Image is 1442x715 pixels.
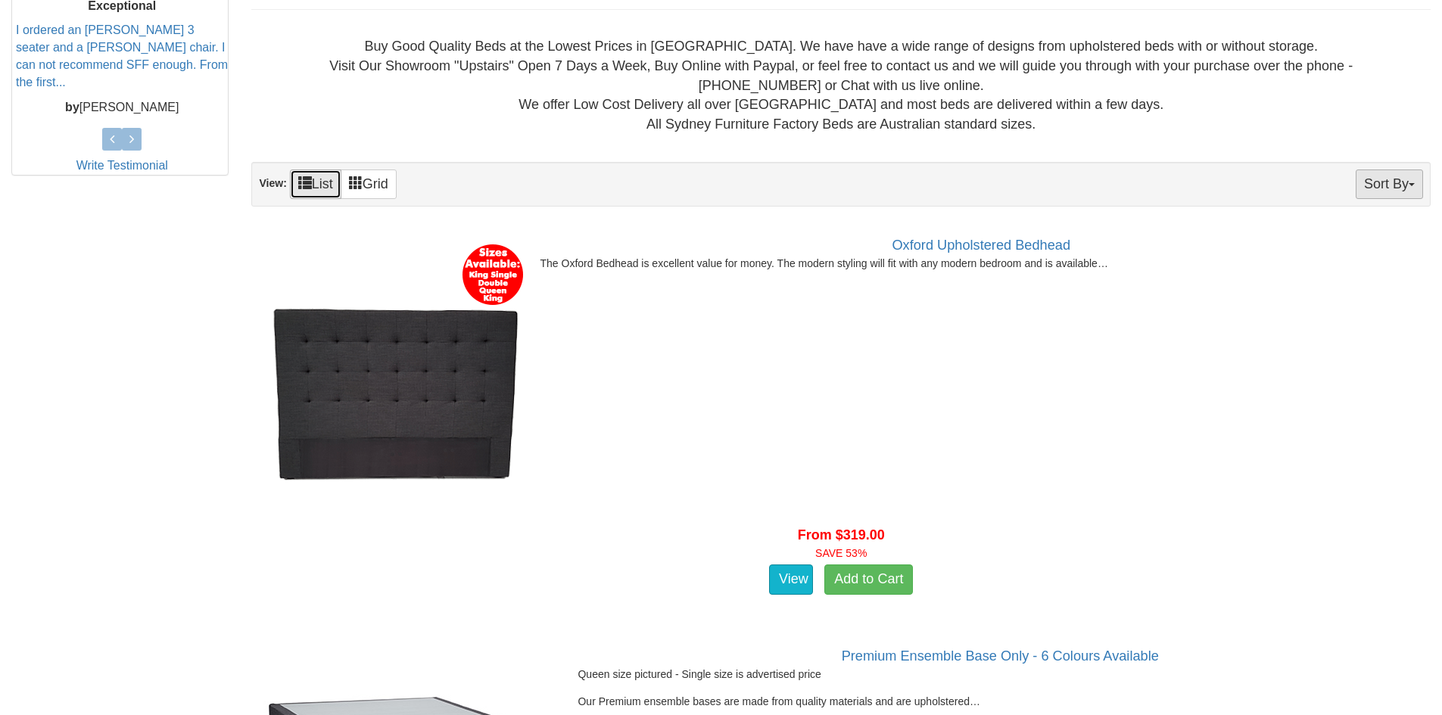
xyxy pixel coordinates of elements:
font: SAVE 53% [815,547,867,559]
a: List [290,169,341,199]
a: Grid [341,169,397,199]
button: Sort By [1356,169,1423,199]
a: View [769,564,813,595]
a: Oxford Upholstered Bedhead [892,238,1070,253]
p: Queen size pictured - Single size is advertised price Our Premium ensemble bases are made from qu... [260,667,1422,709]
a: Premium Ensemble Base Only - 6 Colours Available [842,648,1159,664]
a: Add to Cart [824,564,913,595]
div: Buy Good Quality Beds at the Lowest Prices in [GEOGRAPHIC_DATA]. We have have a wide range of des... [263,37,1419,135]
span: From $319.00 [798,527,885,542]
p: The Oxford Bedhead is excellent value for money. The modern styling will fit with any modern bedr... [260,256,1422,270]
a: Write Testimonial [76,159,168,172]
a: I ordered an [PERSON_NAME] 3 seater and a [PERSON_NAME] chair. I can not recommend SFF enough. Fr... [16,24,228,89]
img: Oxford Upholstered Bedhead [260,238,532,510]
strong: View: [259,177,286,189]
p: [PERSON_NAME] [16,99,228,117]
b: by [65,101,79,113]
